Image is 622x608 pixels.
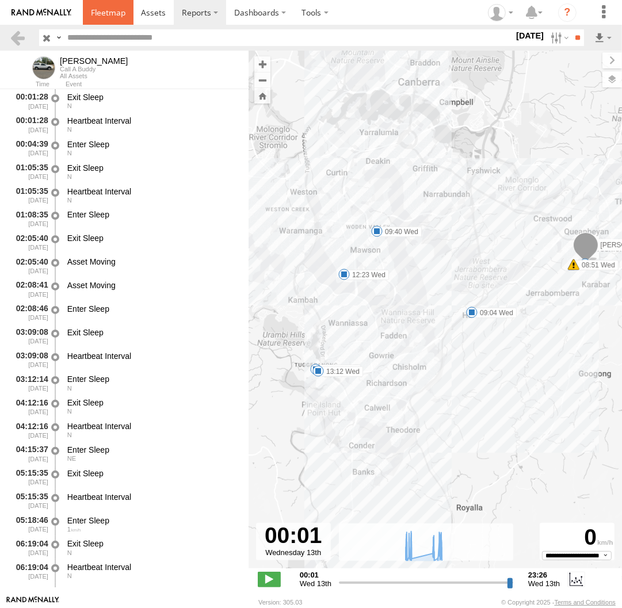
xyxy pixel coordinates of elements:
div: Helen Mason [484,4,517,21]
div: Enter Sleep [67,304,238,314]
div: 00:01:28 [DATE] [9,114,49,135]
div: 04:15:37 [DATE] [9,443,49,464]
a: Terms and Conditions [555,599,616,606]
div: 00:04:39 [DATE] [9,137,49,159]
div: 5 [579,258,591,270]
div: 02:08:46 [DATE] [9,302,49,323]
i: ? [558,3,577,22]
label: 09:04 Wed [472,308,517,318]
div: Enter Sleep [67,515,238,526]
div: Enter Sleep [67,209,238,220]
div: Exit Sleep [67,163,238,173]
div: All Assets [60,72,128,79]
div: Enter Sleep [67,445,238,455]
div: 05:15:35 [DATE] [9,466,49,488]
div: 04:12:16 [DATE] [9,419,49,441]
label: 12:43 Wed [316,365,361,375]
div: 05:18:46 [DATE] [9,514,49,535]
strong: 00:01 [300,571,331,579]
div: 01:05:35 [DATE] [9,161,49,182]
div: 06:19:04 [DATE] [9,560,49,582]
div: 01:05:35 [DATE] [9,185,49,206]
div: 02:05:40 [DATE] [9,255,49,276]
span: Heading: 2 [67,197,72,204]
span: Wed 13th Aug 2025 [300,579,331,588]
div: Heartbeat Interval [67,562,238,572]
button: Zoom in [254,56,270,72]
span: Heading: 7 [67,126,72,133]
div: Time [9,82,49,87]
div: 03:09:08 [DATE] [9,349,49,370]
div: Exit Sleep [67,538,238,549]
div: 04:12:16 [DATE] [9,396,49,417]
div: Asset Moving [67,280,238,290]
div: 03:12:14 [DATE] [9,373,49,394]
img: rand-logo.svg [12,9,71,17]
div: Asset Moving [67,257,238,267]
label: 13:12 Wed [318,366,363,377]
div: 01:08:35 [DATE] [9,208,49,230]
button: Zoom Home [254,88,270,104]
div: Exit Sleep [67,233,238,243]
div: Heartbeat Interval [67,421,238,431]
div: 02:05:40 [DATE] [9,231,49,253]
div: 06:19:04 [DATE] [9,537,49,559]
div: Heartbeat Interval [67,186,238,197]
span: Heading: 4 [67,408,72,415]
div: 03:09:08 [DATE] [9,326,49,347]
label: Export results as... [593,29,613,46]
div: Exit Sleep [67,468,238,479]
span: Heading: 7 [67,549,72,556]
span: Heading: 4 [67,431,72,438]
span: Heading: 2 [67,150,72,156]
label: 09:40 Wed [377,227,422,237]
span: 1 [67,526,81,533]
div: Enter Sleep [67,586,238,596]
div: 06:22:10 [DATE] [9,584,49,605]
span: Heading: 2 [67,173,72,180]
div: Heartbeat Interval [67,116,238,126]
div: 0 [541,525,613,551]
strong: 23:26 [528,571,560,579]
label: 12:23 Wed [344,270,389,280]
span: Wed 13th Aug 2025 [528,579,560,588]
span: Heading: 29 [67,455,76,462]
div: Enter Sleep [67,374,238,384]
span: Heading: 7 [67,572,72,579]
div: © Copyright 2025 - [501,599,616,606]
a: Back to previous Page [9,29,26,46]
div: Exit Sleep [67,397,238,408]
label: 08:51 Wed [574,260,619,270]
div: Event [66,82,249,87]
div: 00:01:28 [DATE] [9,90,49,112]
div: Call A Buddy [60,66,128,72]
div: Heartbeat Interval [67,492,238,502]
span: Heading: 7 [67,102,72,109]
div: Heartbeat Interval [67,351,238,361]
div: Exit Sleep [67,92,238,102]
label: Search Filter Options [546,29,571,46]
div: Enter Sleep [67,139,238,150]
button: Zoom out [254,72,270,88]
label: Play/Stop [258,572,281,587]
span: Heading: 4 [67,385,72,392]
div: Andrew - View Asset History [60,56,128,66]
div: Exit Sleep [67,327,238,338]
a: Visit our Website [6,596,59,608]
div: 02:08:41 [DATE] [9,278,49,300]
label: Search Query [54,29,63,46]
label: [DATE] [514,29,546,42]
div: Version: 305.03 [258,599,302,606]
div: 05:15:35 [DATE] [9,490,49,511]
